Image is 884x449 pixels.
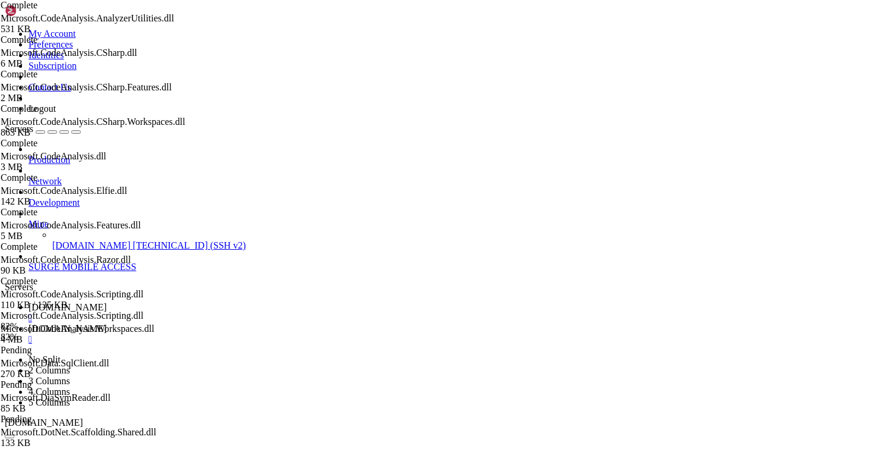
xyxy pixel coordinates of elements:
x-row: root@srv1065667:/etc/mysql/mariadb.conf.d# [5,359,729,369]
x-row: Selecting previously unselected package netstandard-targeting-pack-2.1-8.0. [5,5,729,15]
span: Microsoft.Data.SqlClient.dll [1,358,113,379]
x-row: Preparing to unpack .../12-dotnet-sdk-8.0_8.0.121-0ubuntu1~24.04.1_amd64.deb ... [5,45,729,55]
x-row: Processing triggers for libc-bin (2.39-0ubuntu8.6) ... [5,207,729,217]
span: Microsoft.Data.SqlClient.dll [1,358,109,368]
x-row: Preparing to unpack .../11-netstandard-targeting-pack-2.1-8.0_8.0.121-0ubuntu1~24.04.1_amd64.deb ... [5,15,729,25]
span: Microsoft.CodeAnalysis.Razor.dll [1,255,131,265]
span: Microsoft.CodeAnalysis.Elfie.dll [1,186,127,207]
span: Microsoft.CodeAnalysis.Scripting.dll [1,289,143,299]
x-row: Unpacking dotnet-sdk-8.0 (8.0.121-0ubuntu1~24.04.1) ... [5,55,729,65]
span: Microsoft.DiaSymReader.dll [1,393,113,414]
x-row: Setting up dotnet-templates-8.0 (8.0.121-0ubuntu1~24.04.1) ... [5,146,729,156]
x-row: root@srv1065667:/etc/mysql/mariadb.conf.d# dotnet --version [5,338,729,348]
x-row: Processing triggers for man-db (2.12.0-4build2) ... [5,197,729,207]
div: Complete [1,69,113,80]
x-row: Setting up netstandard-targeting-pack-2.1-8.0 (8.0.121-0ubuntu1~24.04.1) ... [5,76,729,86]
span: Microsoft.CodeAnalysis.CSharp.Workspaces.dll [1,117,185,127]
span: Microsoft.CodeAnalysis.CSharp.Features.dll [1,82,172,92]
div: Pending [1,379,113,390]
x-row: Unpacking netstandard-targeting-pack-2.1-8.0 (8.0.121-0ubuntu1~24.04.1) ... [5,25,729,35]
span: Microsoft.CodeAnalysis.Razor.dll [1,255,131,276]
div: 110 KB / 135 KB [1,300,113,310]
span: Microsoft.DotNet.Scaffolding.Shared.dll [1,427,156,448]
span: Microsoft.DiaSymReader.dll [1,393,110,403]
div: 6 MB [1,58,113,69]
x-row: Setting up dotnet-runtime-8.0 (8.0.21-0ubuntu1~24.04.1) ... [5,167,729,177]
x-row: No services need to be restarted. [5,268,729,278]
div: Microsoft.CodeAnalysis.Scripting.dll [1,310,113,321]
x-row: Setting up aspnetcore-runtime-8.0 (8.0.21-0ubuntu1~24.04.1) ... [5,177,729,187]
x-row: Running kernel seems to be up-to-date. [5,247,729,258]
span: Microsoft.CodeAnalysis.CSharp.dll [1,48,137,69]
x-row: Setting up dotnet-targeting-pack-8.0 (8.0.21-0ubuntu1~24.04.1) ... [5,65,729,76]
div: (43, 35) [220,359,225,369]
x-row: Setting up dotnet-host-8.0 (8.0.21-0ubuntu1~24.04.1) ... [5,126,729,136]
div: 5 MB [1,231,113,241]
x-row: Scanning linux images... [5,227,729,237]
span: Microsoft.CodeAnalysis.Features.dll [1,220,141,241]
div: 531 KB [1,24,113,34]
x-row: Setting up liblttng-ust-ctl5t64:amd64 (2.13.7-1.1ubuntu2) ... [5,116,729,126]
x-row: Setting up liblttng-ust-common1t64:amd64 (2.13.7-1.1ubuntu2) ... [5,86,729,96]
div: 2 MB [1,93,113,103]
span: Microsoft.CodeAnalysis.CSharp.Workspaces.dll [1,117,185,138]
span: Microsoft.CodeAnalysis.Features.dll [1,220,141,230]
div: Complete [1,34,113,45]
x-row: Setting up liblttng-ust1t64:amd64 (2.13.7-1.1ubuntu2) ... [5,156,729,167]
div: Complete [1,172,113,183]
span: Microsoft.CodeAnalysis.Elfie.dll [1,186,127,196]
div: 3 MB [1,162,113,172]
span: Microsoft.CodeAnalysis.Scripting.dll [1,289,143,310]
span: Microsoft.CodeAnalysis.dll [1,151,113,172]
div: Complete [1,138,113,149]
x-row: Selecting previously unselected package dotnet-sdk-8.0. [5,35,729,45]
span: Microsoft.CodeAnalysis.AnalyzerUtilities.dll [1,13,174,34]
div: Pending [1,414,113,425]
div: Complete [1,276,113,287]
div: 133 KB [1,438,113,448]
x-row: Setting up aspnetcore-targeting-pack-8.0 (8.0.21-0ubuntu1~24.04.1) ... [5,96,729,106]
x-row: 8.0.121 [5,348,729,359]
div: 142 KB [1,196,113,207]
x-row: Scanning processes... [5,217,729,227]
span: Microsoft.CodeAnalysis.Workspaces.dll [1,324,154,345]
div: 85 KB [1,403,113,414]
div: Complete [1,241,113,252]
div: Complete [1,103,113,114]
span: Microsoft.DotNet.Scaffolding.Shared.dll [1,427,156,437]
div: 863 KB [1,127,113,138]
x-row: Setting up dotnet-sdk-8.0 (8.0.121-0ubuntu1~24.04.1) ... [5,187,729,197]
div: Complete [1,207,113,218]
span: Microsoft.CodeAnalysis.CSharp.Features.dll [1,82,172,103]
x-row: Setting up dotnet-apphost-pack-8.0 (8.0.21-0ubuntu1~24.04.1) ... [5,106,729,116]
span: Microsoft.CodeAnalysis.dll [1,151,106,161]
x-row: No user sessions are running outdated binaries. [5,308,729,318]
div: 82% [1,321,113,332]
div: 270 KB [1,369,113,379]
span: Microsoft.CodeAnalysis.AnalyzerUtilities.dll [1,13,174,23]
x-row: Setting up dotnet-hostfxr-8.0 (8.0.21-0ubuntu1~24.04.1) ... [5,136,729,146]
x-row: No VM guests are running outdated hypervisor (qemu) binaries on this host. [5,328,729,338]
x-row: No containers need to be restarted. [5,288,729,298]
span: Microsoft.CodeAnalysis.Workspaces.dll [1,324,154,334]
div: 90 KB [1,265,113,276]
span: Microsoft.CodeAnalysis.CSharp.dll [1,48,137,58]
div: 82 % [1,332,93,343]
div: Pending [1,345,113,356]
